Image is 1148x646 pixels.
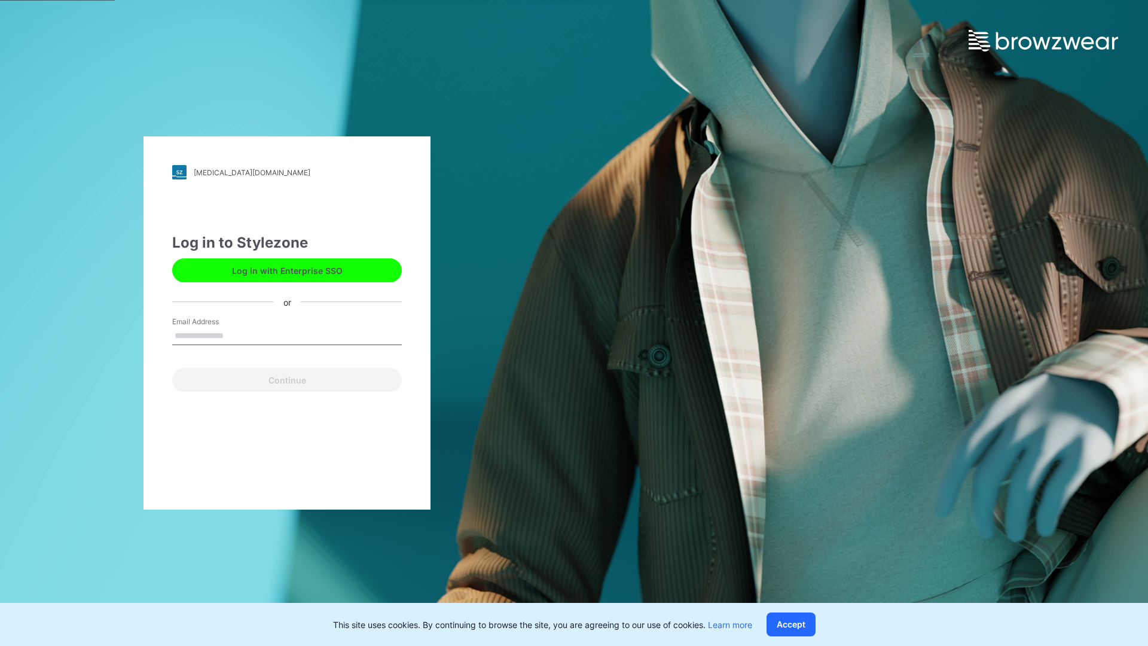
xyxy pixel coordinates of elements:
[767,613,816,636] button: Accept
[172,316,256,327] label: Email Address
[172,258,402,282] button: Log in with Enterprise SSO
[194,168,310,177] div: [MEDICAL_DATA][DOMAIN_NAME]
[333,618,752,631] p: This site uses cookies. By continuing to browse the site, you are agreeing to our use of cookies.
[274,295,301,308] div: or
[708,620,752,630] a: Learn more
[172,232,402,254] div: Log in to Stylezone
[172,165,187,179] img: stylezone-logo.562084cfcfab977791bfbf7441f1a819.svg
[969,30,1118,51] img: browzwear-logo.e42bd6dac1945053ebaf764b6aa21510.svg
[172,165,402,179] a: [MEDICAL_DATA][DOMAIN_NAME]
